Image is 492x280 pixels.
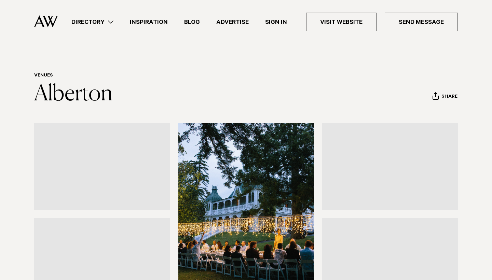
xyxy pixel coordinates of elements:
[34,123,170,210] a: Heritage home Mt Albert
[385,13,458,31] a: Send Message
[257,17,295,27] a: Sign In
[441,94,457,100] span: Share
[122,17,176,27] a: Inspiration
[208,17,257,27] a: Advertise
[432,92,458,102] button: Share
[63,17,122,27] a: Directory
[322,123,458,210] a: Wedding party Auckland
[34,73,53,79] a: Venues
[306,13,377,31] a: Visit Website
[34,83,112,105] a: Alberton
[176,17,208,27] a: Blog
[34,15,58,27] img: Auckland Weddings Logo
